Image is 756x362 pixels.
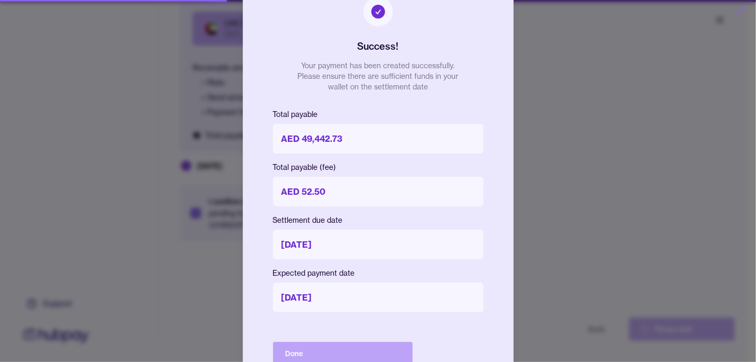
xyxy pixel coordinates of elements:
p: Expected payment date [273,268,484,278]
p: Total payable (fee) [273,162,484,173]
p: [DATE] [273,283,484,312]
p: Settlement due date [273,215,484,225]
p: Total payable [273,109,484,120]
p: Your payment has been created successfully. Please ensure there are sufficient funds in your wall... [294,60,463,92]
p: AED 52.50 [273,177,484,206]
h2: Success! [358,39,399,54]
p: AED 49,442.73 [273,124,484,153]
p: [DATE] [273,230,484,259]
